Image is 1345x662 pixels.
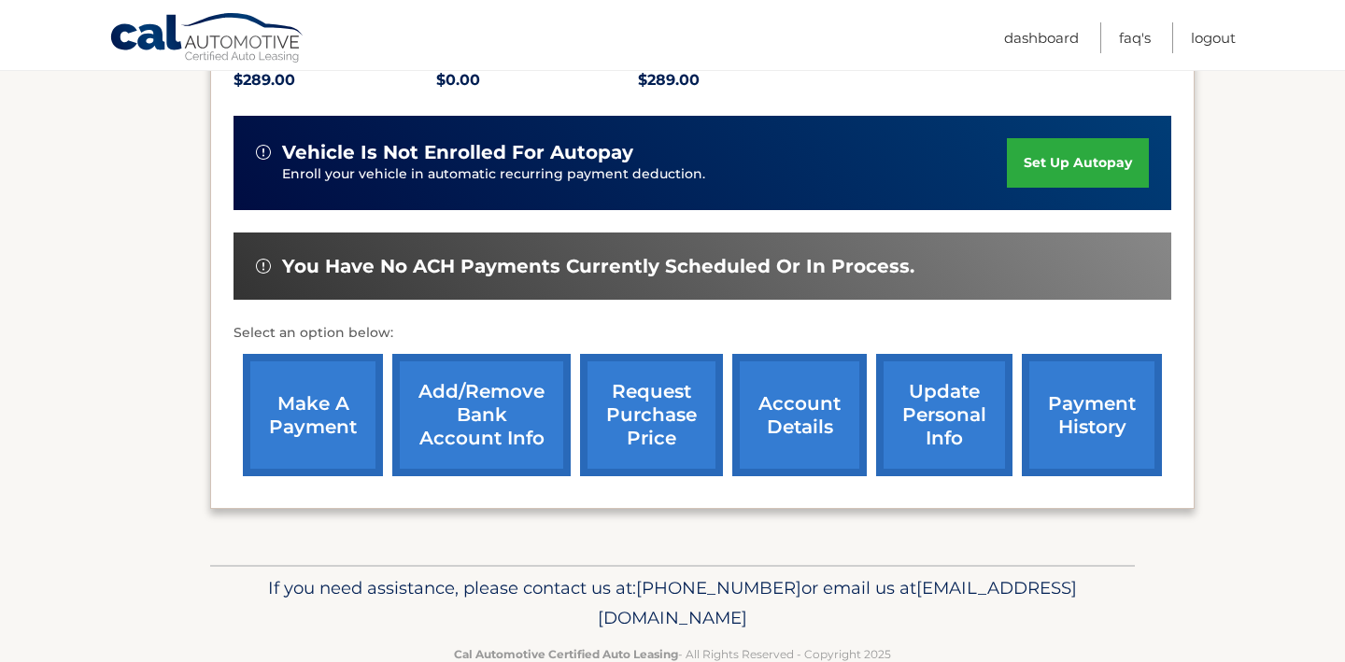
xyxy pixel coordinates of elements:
img: alert-white.svg [256,145,271,160]
a: FAQ's [1119,22,1151,53]
strong: Cal Automotive Certified Auto Leasing [454,647,678,661]
a: Dashboard [1004,22,1079,53]
span: You have no ACH payments currently scheduled or in process. [282,255,914,278]
p: $289.00 [638,67,841,93]
a: account details [732,354,867,476]
a: Cal Automotive [109,12,305,66]
p: $289.00 [234,67,436,93]
a: set up autopay [1007,138,1149,188]
span: [PHONE_NUMBER] [636,577,801,599]
p: Enroll your vehicle in automatic recurring payment deduction. [282,164,1007,185]
a: update personal info [876,354,1012,476]
a: request purchase price [580,354,723,476]
p: If you need assistance, please contact us at: or email us at [222,573,1123,633]
a: make a payment [243,354,383,476]
a: Add/Remove bank account info [392,354,571,476]
p: $0.00 [436,67,639,93]
a: Logout [1191,22,1236,53]
span: vehicle is not enrolled for autopay [282,141,633,164]
a: payment history [1022,354,1162,476]
span: [EMAIL_ADDRESS][DOMAIN_NAME] [598,577,1077,628]
img: alert-white.svg [256,259,271,274]
p: Select an option below: [234,322,1171,345]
